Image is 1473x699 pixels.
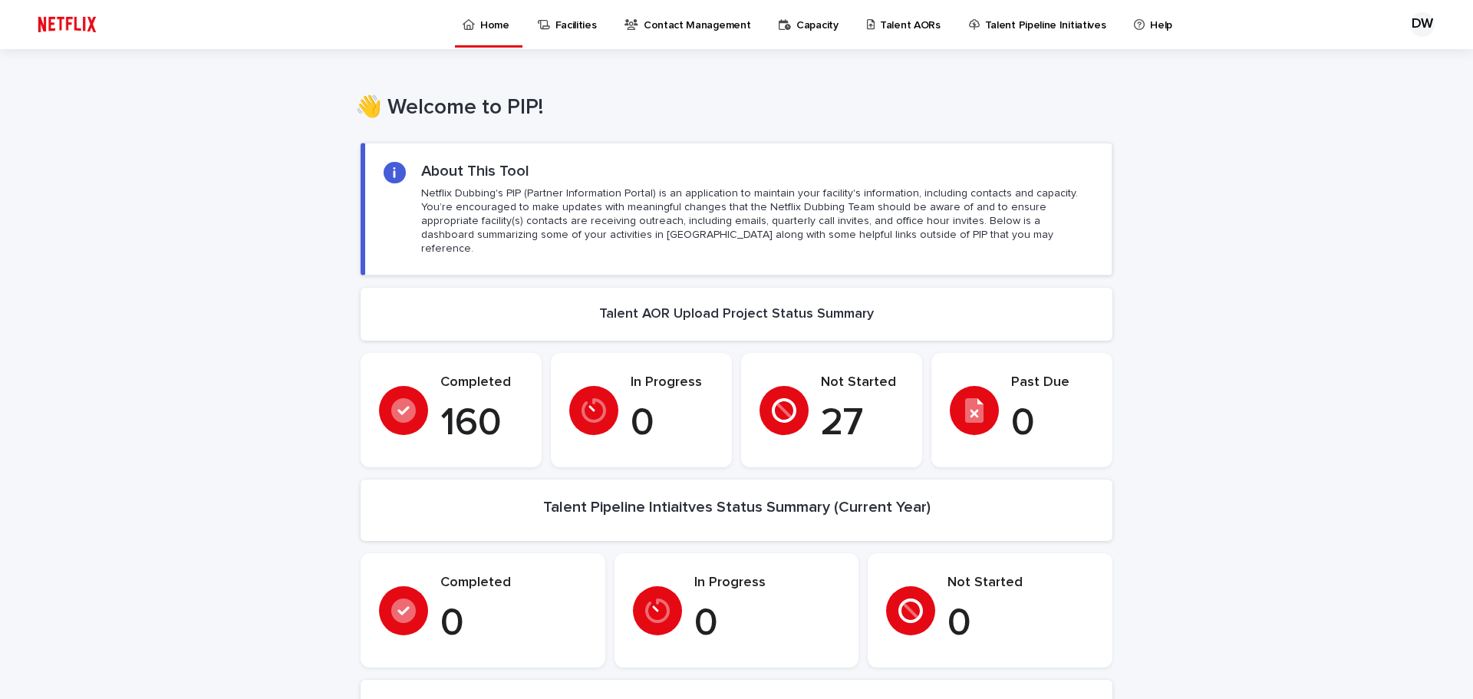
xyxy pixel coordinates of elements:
[947,601,1094,647] p: 0
[821,374,904,391] p: Not Started
[440,575,587,592] p: Completed
[421,162,529,180] h2: About This Tool
[440,601,587,647] p: 0
[631,401,713,447] p: 0
[631,374,713,391] p: In Progress
[31,9,104,40] img: ifQbXi3ZQGMSEF7WDB7W
[440,374,523,391] p: Completed
[1011,374,1094,391] p: Past Due
[543,498,931,516] h2: Talent Pipeline Intiaitves Status Summary (Current Year)
[1011,401,1094,447] p: 0
[440,401,523,447] p: 160
[421,186,1093,256] p: Netflix Dubbing's PIP (Partner Information Portal) is an application to maintain your facility's ...
[694,601,841,647] p: 0
[947,575,1094,592] p: Not Started
[599,306,874,323] h2: Talent AOR Upload Project Status Summary
[821,401,904,447] p: 27
[1410,12,1435,37] div: DW
[355,95,1107,121] h1: 👋 Welcome to PIP!
[694,575,841,592] p: In Progress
